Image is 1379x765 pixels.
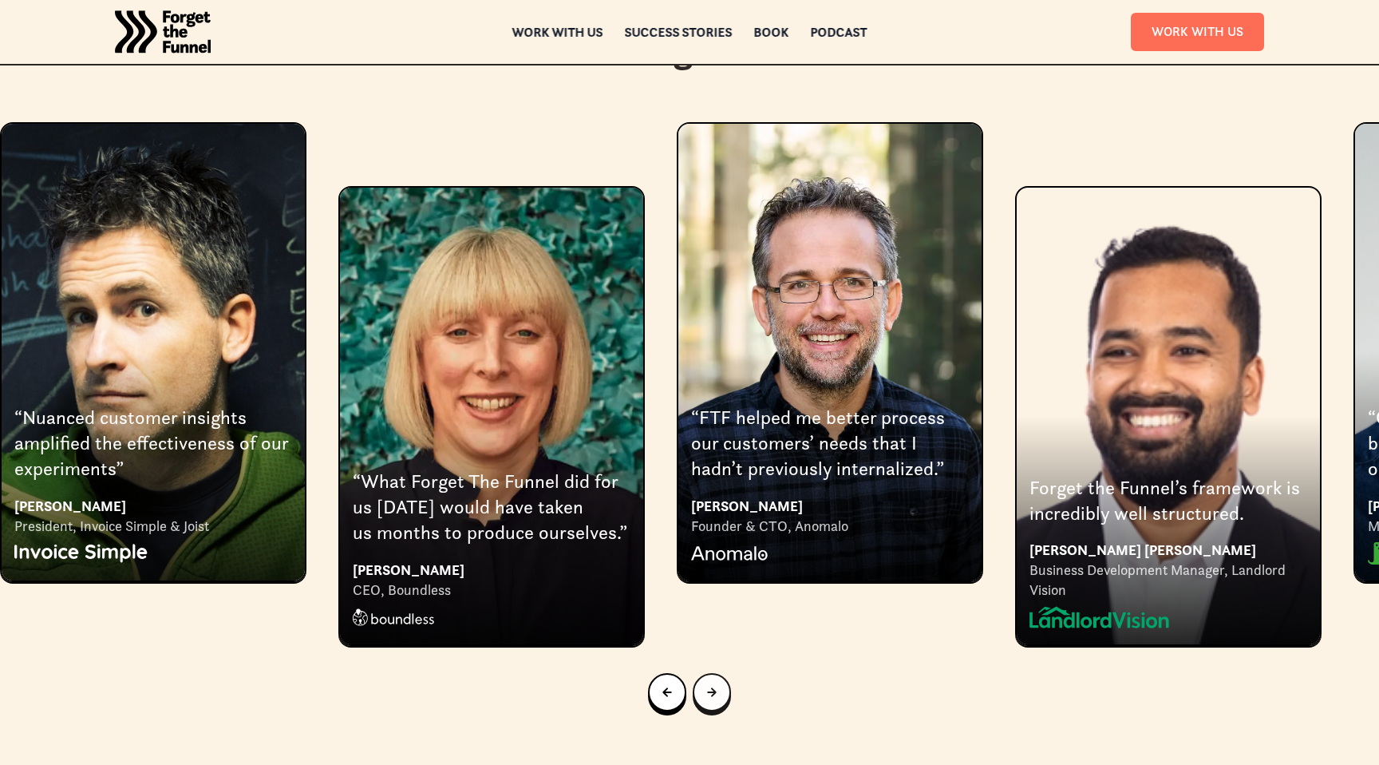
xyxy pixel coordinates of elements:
[1029,561,1307,600] div: Business Development Manager, Landlord Vision
[811,26,867,38] a: Podcast
[1131,13,1264,50] a: Work With Us
[14,405,292,482] div: “Nuanced customer insights amplified the effectiveness of our experiments”
[754,26,789,38] a: Book
[338,122,645,646] div: 7 of 8
[693,673,731,711] a: Next slide
[648,673,686,711] a: Previous slide
[625,26,733,38] a: Success Stories
[691,405,969,482] div: “FTF helped me better process our customers’ needs that I hadn’t previously internalized.”
[691,495,969,517] div: [PERSON_NAME]
[691,517,969,536] div: Founder & CTO, Anomalo
[353,469,630,546] div: “What Forget The Funnel did for us [DATE] would have taken us months to produce ourselves.”
[353,559,630,581] div: [PERSON_NAME]
[512,26,603,38] a: Work with us
[1015,122,1322,646] div: 1 of 8
[14,517,292,536] div: President, Invoice Simple & Joist
[677,122,983,582] div: 8 of 8
[14,495,292,517] div: [PERSON_NAME]
[353,581,630,600] div: CEO, Boundless
[1029,475,1307,527] div: Forget the Funnel’s framework is incredibly well structured.
[1029,539,1307,561] div: [PERSON_NAME] [PERSON_NAME]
